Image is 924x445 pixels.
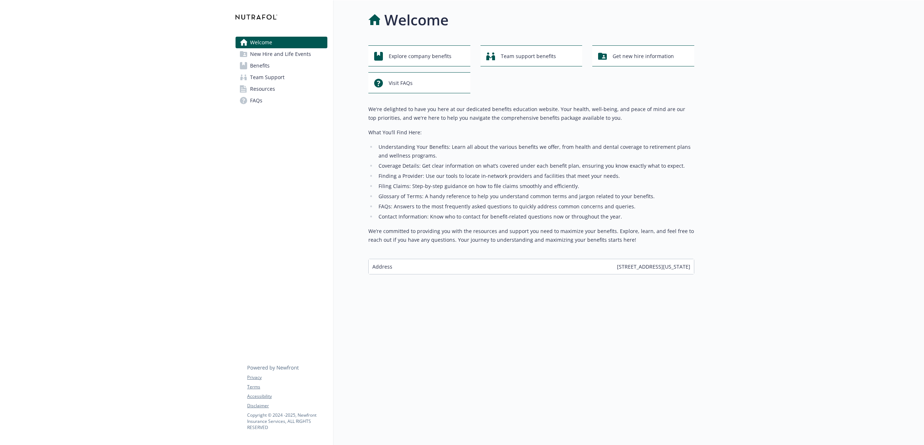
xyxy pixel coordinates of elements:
a: FAQs [236,95,327,106]
a: Resources [236,83,327,95]
button: Visit FAQs [368,72,470,93]
a: Welcome [236,37,327,48]
li: Filing Claims: Step-by-step guidance on how to file claims smoothly and efficiently. [376,182,694,191]
span: Get new hire information [613,49,674,63]
button: Get new hire information [592,45,694,66]
a: Terms [247,384,327,390]
a: Team Support [236,72,327,83]
span: FAQs [250,95,262,106]
span: Address [372,263,392,270]
h1: Welcome [384,9,449,31]
span: Welcome [250,37,272,48]
a: Benefits [236,60,327,72]
li: FAQs: Answers to the most frequently asked questions to quickly address common concerns and queries. [376,202,694,211]
p: We're delighted to have you here at our dedicated benefits education website. Your health, well-b... [368,105,694,122]
a: Accessibility [247,393,327,400]
li: Understanding Your Benefits: Learn all about the various benefits we offer, from health and denta... [376,143,694,160]
li: Coverage Details: Get clear information on what’s covered under each benefit plan, ensuring you k... [376,162,694,170]
span: Explore company benefits [389,49,451,63]
p: Copyright © 2024 - 2025 , Newfront Insurance Services, ALL RIGHTS RESERVED [247,412,327,430]
span: Visit FAQs [389,76,413,90]
li: Glossary of Terms: A handy reference to help you understand common terms and jargon related to yo... [376,192,694,201]
li: Finding a Provider: Use our tools to locate in-network providers and facilities that meet your ne... [376,172,694,180]
a: New Hire and Life Events [236,48,327,60]
span: New Hire and Life Events [250,48,311,60]
button: Explore company benefits [368,45,470,66]
button: Team support benefits [481,45,582,66]
span: Resources [250,83,275,95]
p: We’re committed to providing you with the resources and support you need to maximize your benefit... [368,227,694,244]
span: Team Support [250,72,285,83]
span: Benefits [250,60,270,72]
span: Team support benefits [501,49,556,63]
a: Privacy [247,374,327,381]
li: Contact Information: Know who to contact for benefit-related questions now or throughout the year. [376,212,694,221]
a: Disclaimer [247,403,327,409]
span: [STREET_ADDRESS][US_STATE] [617,263,690,270]
p: What You’ll Find Here: [368,128,694,137]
